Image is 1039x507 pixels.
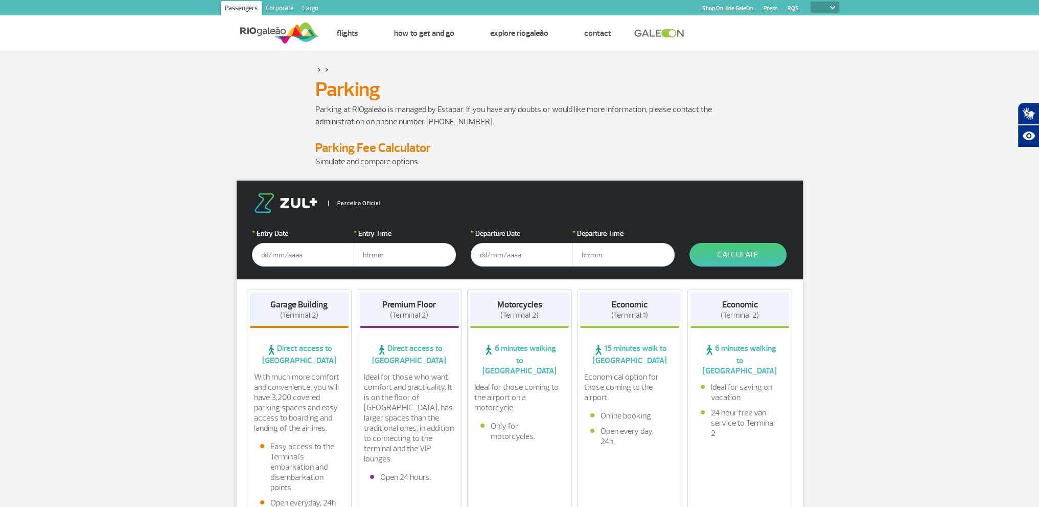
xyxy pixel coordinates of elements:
[337,28,358,38] a: Flights
[315,156,724,168] p: Simulate and compare options
[325,63,329,75] a: >
[394,28,454,38] a: How to get and go
[1018,102,1039,147] div: Plugin de acessibilidade da Hand Talk.
[250,343,349,366] span: Direct access to [GEOGRAPHIC_DATA]
[252,193,319,213] img: logo-zul.png
[701,382,779,403] li: Ideal for saving on vacation
[390,311,428,320] span: (Terminal 2)
[252,243,354,267] input: dd/mm/aaaa
[360,343,459,366] span: Direct access to [GEOGRAPHIC_DATA]
[721,311,759,320] span: (Terminal 2)
[370,472,449,482] li: Open 24 hours.
[354,243,456,267] input: hh:mm
[471,243,573,267] input: dd/mm/aaaa
[690,343,790,376] span: 6 minutes walking to [GEOGRAPHIC_DATA]
[590,411,669,421] li: Online booking.
[490,28,548,38] a: Explore RIOgaleão
[262,1,298,17] a: Corporate
[270,299,328,310] strong: Garage Building
[260,442,339,493] li: Easy access to the Terminal's embarkation and disembarkation points
[471,228,573,239] label: Departure Date
[221,1,262,17] a: Passengers
[280,311,318,320] span: (Terminal 2)
[590,426,669,447] li: Open every day, 24h.
[317,63,321,75] a: >
[764,5,777,12] a: Press
[474,382,565,413] p: Ideal for those coming to the airport on a motorcycle.
[500,311,539,320] span: (Terminal 2)
[254,372,345,433] p: With much more comfort and convenience, you will have 3,200 covered parking spaces and easy acces...
[580,343,679,366] span: 15 minutes walk to [GEOGRAPHIC_DATA]
[315,103,724,128] p: Parking at RIOgaleão is managed by Estapar. If you have any doubts or would like more information...
[572,228,675,239] label: Departure Time
[480,421,559,442] li: Only for motorcycles.
[298,1,322,17] a: Cargo
[497,299,542,310] strong: Motorcycles
[722,299,758,310] strong: Economic
[788,5,799,12] a: RQS
[701,408,779,438] li: 24 hour free van service to Terminal 2
[252,228,354,239] label: Entry Date
[315,140,724,156] h4: Parking Fee Calculator
[702,5,753,12] a: Shop On-line GaleOn
[328,201,381,206] span: Parceiro Oficial
[572,243,675,267] input: hh:mm
[612,299,648,310] strong: Economic
[689,243,787,267] button: Calculate
[584,28,611,38] a: Contact
[470,343,569,376] span: 6 minutes walking to [GEOGRAPHIC_DATA]
[584,372,675,403] p: Economical option for those coming to the airport.
[354,228,456,239] label: Entry Time
[315,81,724,98] h1: Parking
[364,372,455,464] p: Ideal for those who want comfort and practicality. It is on the floor of [GEOGRAPHIC_DATA], has l...
[382,299,436,310] strong: Premium Floor
[611,311,648,320] span: (Terminal 1)
[1018,125,1039,147] button: Abrir recursos assistivos.
[1018,102,1039,125] button: Abrir tradutor de língua de sinais.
